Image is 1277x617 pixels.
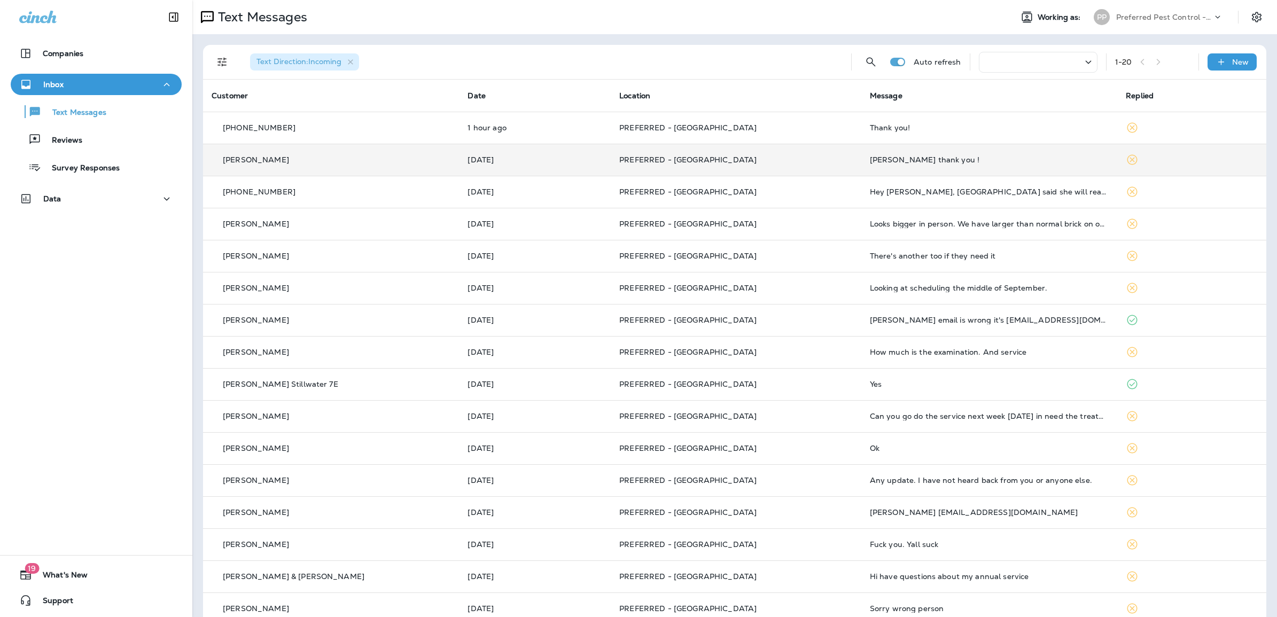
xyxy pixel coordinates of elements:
p: Inbox [43,80,64,89]
span: PREFERRED - [GEOGRAPHIC_DATA] [619,347,757,357]
p: Text Messages [42,108,106,118]
p: Reviews [41,136,82,146]
span: PREFERRED - [GEOGRAPHIC_DATA] [619,540,757,549]
div: How much is the examination. And service [870,348,1109,356]
div: Hey Karla, India said she will reach out to us about the flea treatment on unit 816. She agrees i... [870,188,1109,196]
p: [PERSON_NAME] Stillwater 7E [223,380,338,388]
button: Inbox [11,74,182,95]
div: Roger thank you ! [870,155,1109,164]
span: Working as: [1038,13,1083,22]
button: Search Messages [860,51,882,73]
p: [PERSON_NAME] [223,316,289,324]
p: Aug 5, 2025 04:19 PM [468,508,602,517]
p: Preferred Pest Control - Palmetto [1116,13,1212,21]
p: [PERSON_NAME] & [PERSON_NAME] [223,572,364,581]
p: Aug 25, 2025 09:32 AM [468,123,602,132]
span: Replied [1126,91,1154,100]
p: Aug 8, 2025 10:06 AM [468,444,602,452]
span: PREFERRED - [GEOGRAPHIC_DATA] [619,443,757,453]
div: Thank you! [870,123,1109,132]
p: [PERSON_NAME] [223,284,289,292]
p: [PERSON_NAME] [223,348,289,356]
p: [PERSON_NAME] [223,444,289,452]
div: Ok [870,444,1109,452]
span: PREFERRED - [GEOGRAPHIC_DATA] [619,379,757,389]
p: Aug 12, 2025 09:17 AM [468,316,602,324]
p: [PERSON_NAME] [223,220,289,228]
span: Support [32,596,73,609]
button: Survey Responses [11,156,182,178]
button: Collapse Sidebar [159,6,189,28]
p: [PERSON_NAME] [223,412,289,420]
p: Aug 8, 2025 10:28 AM [468,412,602,420]
span: Date [468,91,486,100]
div: Any update. I have not heard back from you or anyone else. [870,476,1109,485]
p: Aug 5, 2025 12:43 PM [468,572,602,581]
button: Data [11,188,182,209]
p: Aug 21, 2025 12:43 PM [468,155,602,164]
p: [PERSON_NAME] [223,508,289,517]
p: Aug 20, 2025 08:54 AM [468,220,602,228]
p: Aug 20, 2025 08:41 AM [468,252,602,260]
p: [PERSON_NAME] [223,476,289,485]
div: Pam Cooper Mzpycoop@gmail.com [870,508,1109,517]
p: Aug 8, 2025 07:26 PM [468,348,602,356]
p: [PERSON_NAME] [223,604,289,613]
p: [PERSON_NAME] [223,155,289,164]
span: PREFERRED - [GEOGRAPHIC_DATA] [619,572,757,581]
span: PREFERRED - [GEOGRAPHIC_DATA] [619,475,757,485]
div: Looks bigger in person. We have larger than normal brick on our house so hard to tell in pic. [870,220,1109,228]
div: Sorry wrong person [870,604,1109,613]
span: Customer [212,91,248,100]
span: PREFERRED - [GEOGRAPHIC_DATA] [619,604,757,613]
p: Aug 5, 2025 01:31 PM [468,540,602,549]
div: Looking at scheduling the middle of September. [870,284,1109,292]
p: Aug 7, 2025 12:16 PM [468,476,602,485]
button: Text Messages [11,100,182,123]
span: Text Direction : Incoming [256,57,341,66]
span: PREFERRED - [GEOGRAPHIC_DATA] [619,187,757,197]
button: Companies [11,43,182,64]
span: PREFERRED - [GEOGRAPHIC_DATA] [619,283,757,293]
button: 19What's New [11,564,182,585]
p: [PHONE_NUMBER] [223,188,295,196]
div: Jose barajas email is wrong it's najvero@hotmail.com [870,316,1109,324]
span: PREFERRED - [GEOGRAPHIC_DATA] [619,251,757,261]
span: Message [870,91,902,100]
p: Auto refresh [914,58,961,66]
span: PREFERRED - [GEOGRAPHIC_DATA] [619,411,757,421]
span: PREFERRED - [GEOGRAPHIC_DATA] [619,219,757,229]
span: 19 [25,563,39,574]
div: Yes [870,380,1109,388]
span: PREFERRED - [GEOGRAPHIC_DATA] [619,315,757,325]
button: Support [11,590,182,611]
span: PREFERRED - [GEOGRAPHIC_DATA] [619,507,757,517]
div: Can you go do the service next week on Tuesday in need the treatment inside too. [870,412,1109,420]
button: Reviews [11,128,182,151]
div: Hi have questions about my annual service [870,572,1109,581]
p: Companies [43,49,83,58]
span: PREFERRED - [GEOGRAPHIC_DATA] [619,155,757,165]
span: Location [619,91,650,100]
p: Aug 12, 2025 04:49 PM [468,284,602,292]
p: Aug 21, 2025 11:29 AM [468,188,602,196]
p: New [1232,58,1249,66]
div: There's another too if they need it [870,252,1109,260]
div: Fuck you. Yall suck [870,540,1109,549]
p: [PHONE_NUMBER] [223,123,295,132]
p: Data [43,194,61,203]
p: Aug 5, 2025 10:48 AM [468,604,602,613]
p: Survey Responses [41,163,120,174]
p: Text Messages [214,9,307,25]
div: PP [1094,9,1110,25]
div: 1 - 20 [1115,58,1132,66]
button: Settings [1247,7,1266,27]
p: Aug 8, 2025 01:03 PM [468,380,602,388]
span: What's New [32,571,88,583]
p: [PERSON_NAME] [223,540,289,549]
div: Text Direction:Incoming [250,53,359,71]
button: Filters [212,51,233,73]
span: PREFERRED - [GEOGRAPHIC_DATA] [619,123,757,132]
p: [PERSON_NAME] [223,252,289,260]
